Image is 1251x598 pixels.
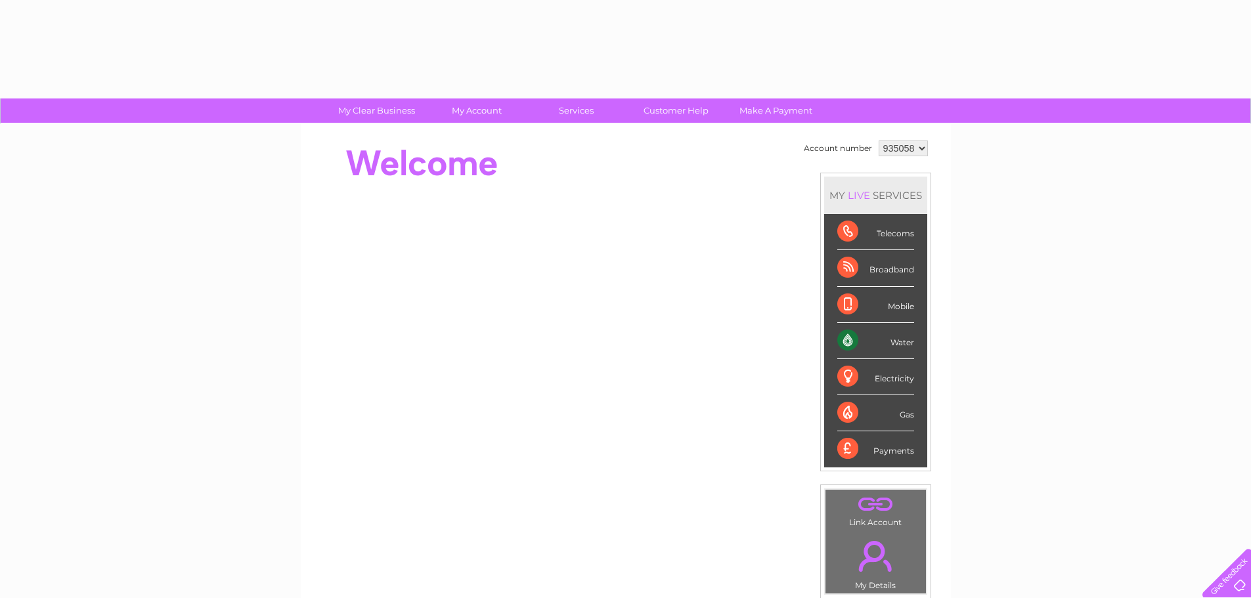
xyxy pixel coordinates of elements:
[622,98,730,123] a: Customer Help
[829,533,923,579] a: .
[837,431,914,467] div: Payments
[837,250,914,286] div: Broadband
[845,189,873,202] div: LIVE
[837,359,914,395] div: Electricity
[522,98,630,123] a: Services
[837,395,914,431] div: Gas
[824,177,927,214] div: MY SERVICES
[422,98,531,123] a: My Account
[837,214,914,250] div: Telecoms
[837,323,914,359] div: Water
[322,98,431,123] a: My Clear Business
[837,287,914,323] div: Mobile
[722,98,830,123] a: Make A Payment
[825,489,927,530] td: Link Account
[801,137,875,160] td: Account number
[825,530,927,594] td: My Details
[829,493,923,516] a: .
